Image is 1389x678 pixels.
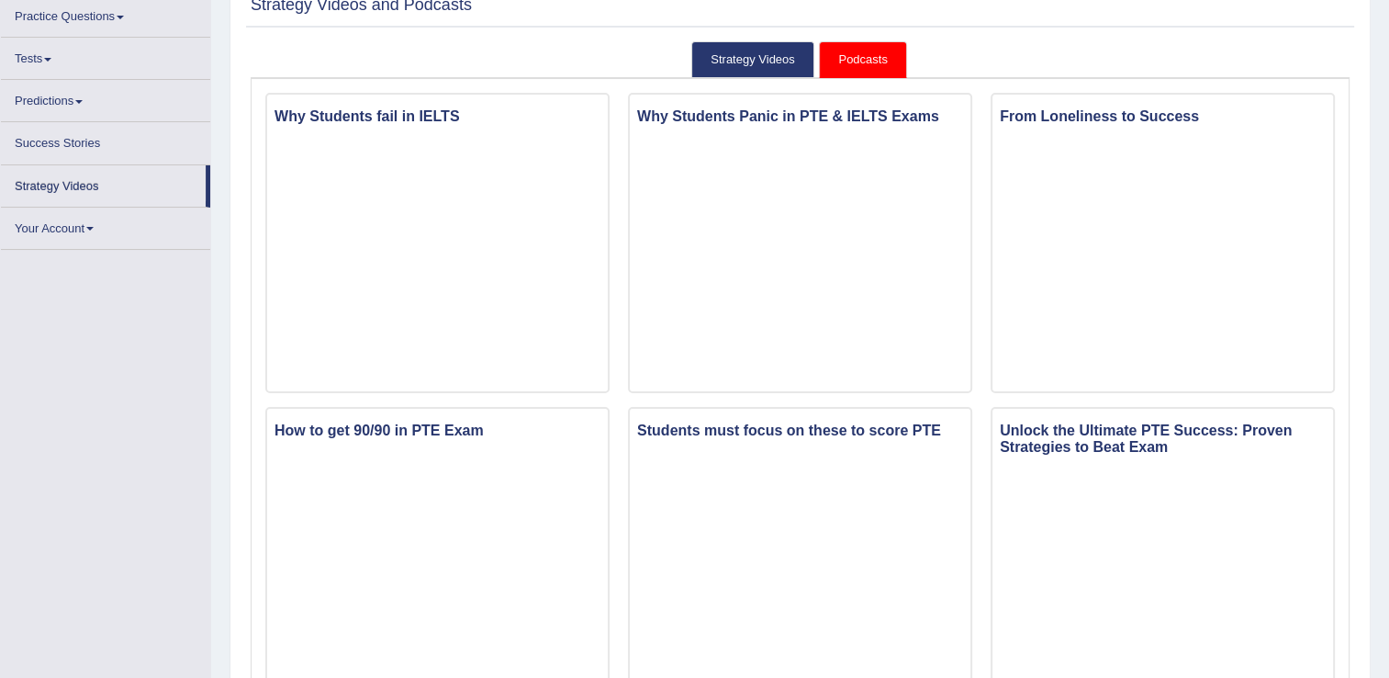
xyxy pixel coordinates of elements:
h3: Unlock the Ultimate PTE Success: Proven Strategies to Beat Exam [992,418,1333,459]
a: Your Account [1,208,210,243]
a: Podcasts [819,41,906,79]
h3: Students must focus on these to score PTE [630,418,970,444]
a: Predictions [1,80,210,116]
a: Strategy Videos [1,165,206,201]
h3: How to get 90/90 in PTE Exam [267,418,608,444]
a: Tests [1,38,210,73]
h3: From Loneliness to Success [992,104,1333,130]
a: Strategy Videos [691,41,814,79]
h3: Why Students fail in IELTS [267,104,608,130]
h3: Why Students Panic in PTE & IELTS Exams [630,104,970,130]
a: Success Stories [1,122,210,158]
